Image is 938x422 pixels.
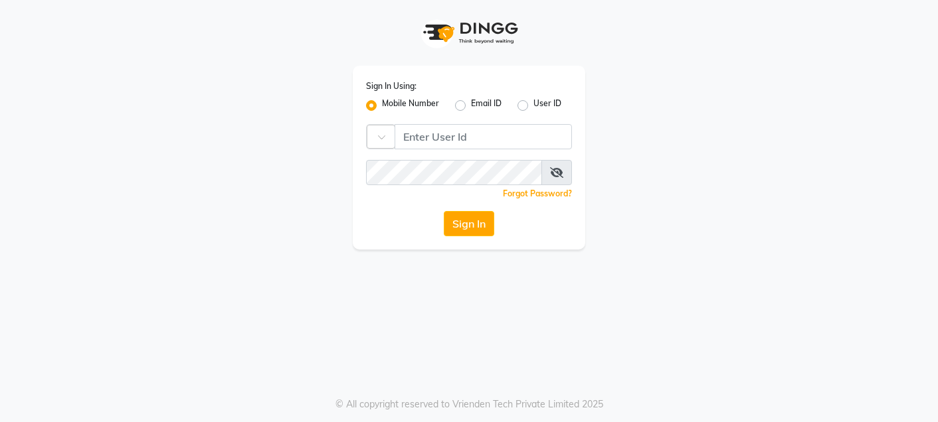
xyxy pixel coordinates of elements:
[503,188,572,198] a: Forgot Password?
[395,124,572,149] input: Username
[444,211,494,236] button: Sign In
[366,80,417,92] label: Sign In Using:
[416,13,522,52] img: logo1.svg
[366,160,542,185] input: Username
[533,98,561,113] label: User ID
[471,98,502,113] label: Email ID
[382,98,439,113] label: Mobile Number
